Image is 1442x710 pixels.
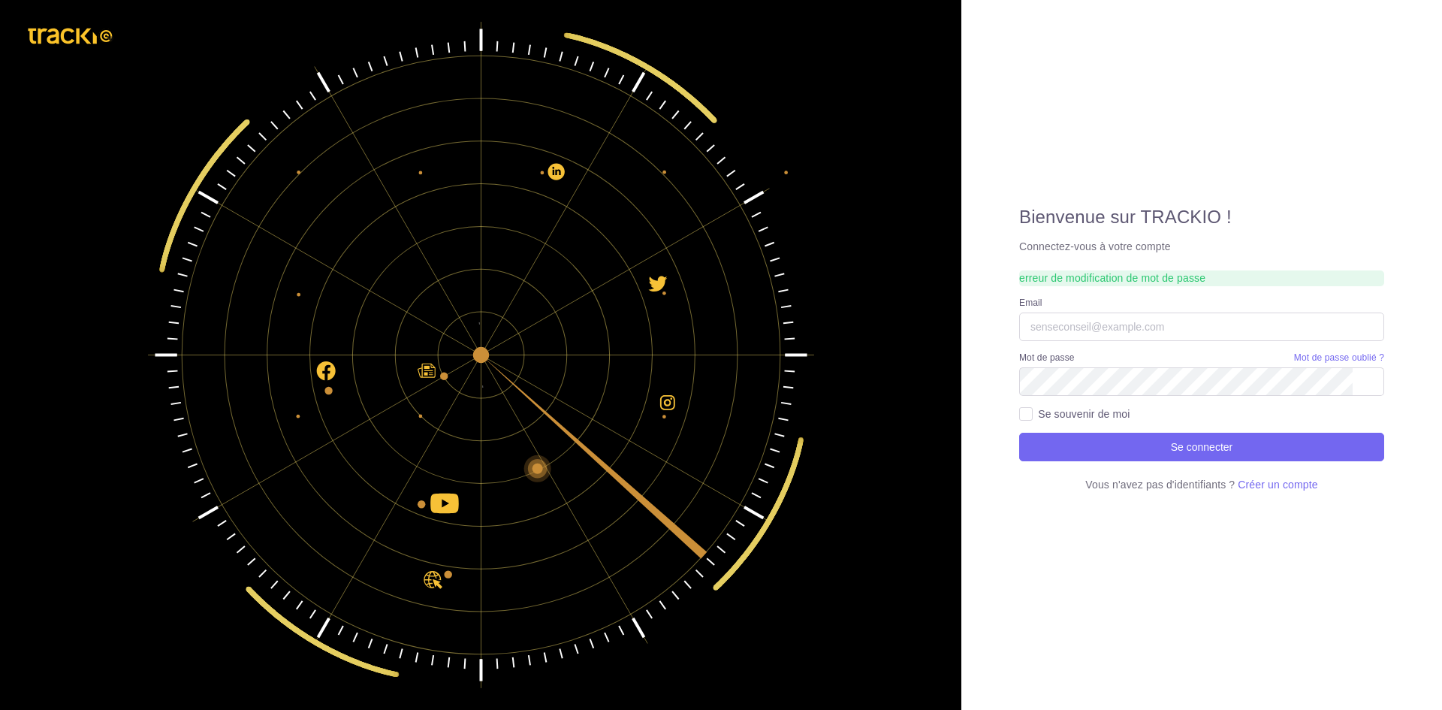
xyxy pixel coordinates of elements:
[1019,313,1384,341] input: senseconseil@example.com
[1019,239,1384,255] p: Connectez-vous à votre compte
[1085,479,1235,491] span: Vous n'avez pas d'identifiants ?
[1038,406,1130,421] label: Se souvenir de moi
[1019,433,1384,461] button: Se connecter
[1019,352,1075,364] label: Mot de passe
[21,21,121,51] img: trackio.svg
[1019,207,1384,228] h2: Bienvenue sur TRACKIO !
[1019,270,1384,286] div: erreur de modification de mot de passe
[1294,352,1384,367] a: Mot de passe oublié ?
[128,2,834,708] img: Connexion
[1019,297,1042,310] label: Email
[1294,352,1384,363] small: Mot de passe oublié ?
[1238,479,1317,491] a: Créer un compte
